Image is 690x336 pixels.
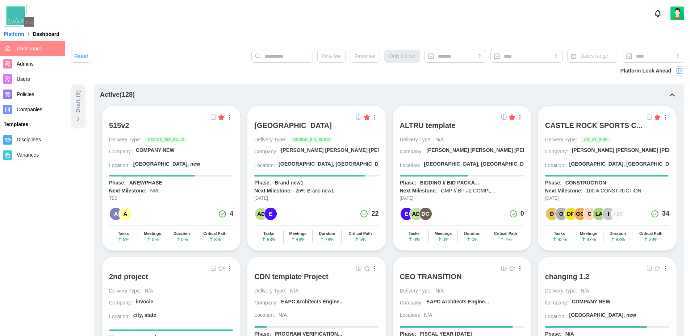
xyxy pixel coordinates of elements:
[319,231,335,236] div: Duration
[254,287,286,295] div: Delivery Type:
[275,179,303,187] div: Brand new1
[254,272,379,287] a: CDN template Project
[581,237,596,242] span: 97 %
[363,264,371,272] button: Empty Star
[655,265,660,271] img: Empty Star
[109,272,233,287] a: 2nd project
[509,265,515,271] img: Empty Star
[217,113,225,121] button: Filled Star
[176,237,188,242] span: 0 %
[400,121,524,136] a: ALTRU template
[586,187,641,195] div: 100% CONSTRUCTION
[371,209,379,219] div: 22
[676,67,683,75] img: Project Look Ahead Button
[4,121,61,129] div: Templates
[572,298,669,308] a: COMPANY NEW
[610,231,626,236] div: Duration
[33,32,59,37] div: Dashboard
[109,195,233,202] div: TBD
[136,147,175,154] div: COMPANY NEW
[281,298,344,306] div: EAPC Architects Engine...
[4,32,24,37] a: Platform
[584,137,608,143] span: CM_AT_RISK
[466,237,478,242] span: 0 %
[574,208,586,220] div: GC
[593,208,605,220] div: LA
[203,231,226,236] div: Critical Path
[552,237,567,242] span: 92 %
[545,299,568,307] div: Company:
[581,53,608,59] span: Dates range
[254,272,329,281] div: CDN template Project
[209,264,217,272] a: Open Project Grid
[426,147,566,154] div: [PERSON_NAME] [PERSON_NAME] [PERSON_NAME] A...
[565,208,577,220] div: DP
[400,272,524,287] a: CEO TRANSITION
[400,148,423,155] div: Company:
[17,46,42,51] span: Dashboard
[74,50,88,62] span: Reset
[435,231,452,236] div: Meetings
[148,137,184,143] span: DESIGN_BID_BUILD
[210,114,216,120] img: Grid Icon
[210,265,216,271] img: Grid Icon
[363,113,371,121] button: Filled Star
[426,147,524,157] a: [PERSON_NAME] [PERSON_NAME] [PERSON_NAME] A...
[647,265,652,271] img: Grid Icon
[508,113,516,121] button: Filled Star
[109,121,129,130] div: 515v2
[602,208,615,220] div: I
[400,312,421,319] div: Location:
[424,161,535,168] div: [GEOGRAPHIC_DATA], [GEOGRAPHIC_DATA]
[419,208,432,220] div: DC
[437,237,449,242] span: 0 %
[74,90,82,113] div: Draft ( 9 )
[17,107,42,112] span: Companies
[435,136,444,144] div: N/A
[133,312,156,319] div: city, state
[426,298,489,306] div: EAPC Architects Engine...
[28,32,29,37] div: /
[424,312,432,319] div: N/A
[581,287,589,295] div: N/A
[17,91,34,97] span: Policies
[109,272,148,281] div: 2nd project
[17,76,30,82] span: Users
[5,5,34,27] img: Swap PM Logo
[499,237,512,242] span: 7 %
[133,161,200,168] div: [GEOGRAPHIC_DATA], new
[464,231,480,236] div: Duration
[355,264,363,272] a: Open Project Grid
[545,121,643,130] div: CASTLE ROCK SPORTS C...
[400,272,462,281] div: CEO TRANSITION
[364,265,370,271] img: Empty Star
[545,287,577,295] div: Delivery Type:
[17,61,34,67] span: Admins
[400,136,432,144] div: Delivery Type:
[110,208,122,220] div: A
[643,237,658,242] span: 39 %
[261,237,276,242] span: 83 %
[150,187,158,195] div: N/A
[494,231,517,236] div: Critical Path
[400,187,437,195] div: Next Milestone:
[653,264,661,272] button: Empty Star
[109,313,130,320] div: Location:
[144,231,161,236] div: Meetings
[612,208,624,220] div: + 25
[254,195,379,202] div: [DATE]
[500,113,508,121] a: Open Project Grid
[217,264,225,272] button: Empty Star
[254,136,286,144] div: Delivery Type:
[569,312,636,319] div: [GEOGRAPHIC_DATA], new
[264,208,277,220] div: E
[218,265,224,271] img: Empty Star
[254,148,277,155] div: Company:
[109,287,141,295] div: Delivery Type:
[350,50,380,63] button: Favorites
[655,114,660,120] img: Filled Star
[670,7,684,20] img: 2Q==
[572,147,669,157] a: [PERSON_NAME] [PERSON_NAME] [PERSON_NAME] A...
[296,187,334,195] div: 25% Brand new1
[254,187,292,195] div: Next Milestone:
